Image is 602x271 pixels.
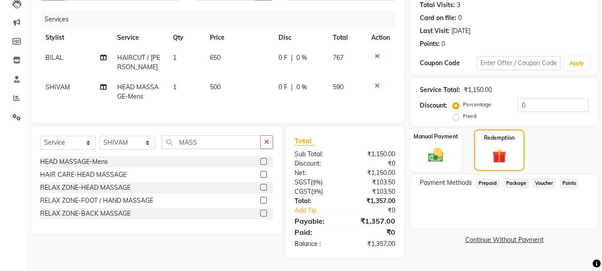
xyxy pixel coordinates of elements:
[288,150,345,159] div: Sub Total:
[488,147,511,165] img: _gift.svg
[205,28,273,48] th: Price
[345,178,402,187] div: ₹103.50
[173,54,176,62] span: 1
[288,196,345,206] div: Total:
[278,53,287,63] span: 0 F
[420,178,472,188] span: Payment Methods
[464,85,492,95] div: ₹1,150.00
[313,188,321,195] span: 9%
[40,157,108,167] div: HEAD MASSAGE-Mens
[40,28,112,48] th: Stylist
[345,216,402,226] div: ₹1,357.00
[423,146,448,164] img: _cash.svg
[291,53,293,63] span: |
[288,159,345,168] div: Discount:
[296,83,307,92] span: 0 %
[291,83,293,92] span: |
[45,83,70,91] span: SHIVAM
[288,206,354,215] a: Add Tip
[420,58,476,68] div: Coupon Code
[273,28,328,48] th: Disc
[420,39,440,49] div: Points:
[442,39,445,49] div: 0
[40,209,131,218] div: RELAX ZONE-BACK MASSAGE
[345,239,402,249] div: ₹1,357.00
[420,85,460,95] div: Service Total:
[40,196,153,205] div: RELAX ZONE-FOOT / HAND MASSAGE
[413,235,596,245] a: Continue Without Payment
[40,170,127,179] div: HAIR CARE-HEAD MASSAGE
[532,178,556,188] span: Voucher
[295,136,315,146] span: Total
[295,188,311,196] span: CGST
[288,239,345,249] div: Balance :
[45,54,63,62] span: BILAL
[345,150,402,159] div: ₹1,150.00
[288,227,345,238] div: Paid:
[420,0,455,10] div: Total Visits:
[503,178,529,188] span: Package
[278,83,287,92] span: 0 F
[210,54,221,62] span: 650
[333,83,344,91] span: 590
[366,28,395,48] th: Action
[484,134,515,142] label: Redemption
[40,183,131,192] div: RELAX ZONE-HEAD MASSAGE
[355,206,402,215] div: ₹0
[560,178,579,188] span: Points
[458,13,462,23] div: 0
[288,168,345,178] div: Net:
[117,54,160,71] span: HAIRCUT / [PERSON_NAME]
[162,135,261,149] input: Search or Scan
[288,216,345,226] div: Payable:
[210,83,221,91] span: 500
[112,28,168,48] th: Service
[328,28,366,48] th: Total
[420,26,450,36] div: Last Visit:
[345,227,402,238] div: ₹0
[345,159,402,168] div: ₹0
[296,53,307,63] span: 0 %
[414,132,458,141] label: Manual Payment
[41,11,402,28] div: Services
[564,57,590,70] button: Apply
[463,112,476,120] label: Fixed
[312,179,321,186] span: 9%
[333,54,344,62] span: 767
[451,26,471,36] div: [DATE]
[345,196,402,206] div: ₹1,357.00
[345,187,402,196] div: ₹103.50
[475,178,500,188] span: Prepaid
[457,0,460,10] div: 3
[173,83,176,91] span: 1
[117,83,159,100] span: HEAD MASSAGE-Mens
[345,168,402,178] div: ₹1,150.00
[420,101,447,110] div: Discount:
[295,178,311,186] span: SGST
[168,28,205,48] th: Qty
[420,13,456,23] div: Card on file:
[288,187,345,196] div: ( )
[288,178,345,187] div: ( )
[463,100,491,108] label: Percentage
[476,56,561,70] input: Enter Offer / Coupon Code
